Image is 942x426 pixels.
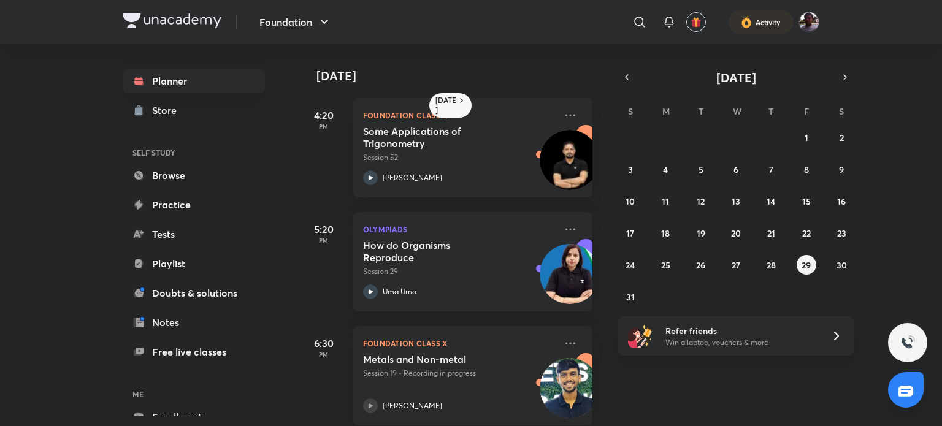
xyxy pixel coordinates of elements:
button: August 30, 2025 [832,255,851,275]
abbr: August 1, 2025 [805,132,808,143]
button: August 29, 2025 [797,255,816,275]
p: Session 52 [363,152,556,163]
button: August 3, 2025 [621,159,640,179]
button: August 25, 2025 [656,255,675,275]
span: [DATE] [716,69,756,86]
button: August 4, 2025 [656,159,675,179]
a: Doubts & solutions [123,281,265,305]
button: August 22, 2025 [797,223,816,243]
p: Session 29 [363,266,556,277]
button: August 31, 2025 [621,287,640,306]
button: August 17, 2025 [621,223,640,243]
button: August 6, 2025 [726,159,746,179]
p: Olympiads [363,222,556,237]
img: Tannishtha Dahiya [798,12,819,32]
button: August 27, 2025 [726,255,746,275]
p: PM [299,351,348,358]
button: August 8, 2025 [797,159,816,179]
img: avatar [691,17,702,28]
button: August 10, 2025 [621,191,640,211]
a: Practice [123,192,265,217]
abbr: August 6, 2025 [733,164,738,175]
a: Tests [123,222,265,246]
img: activity [741,15,752,29]
abbr: Tuesday [699,105,703,117]
a: Browse [123,163,265,188]
abbr: August 4, 2025 [663,164,668,175]
a: Playlist [123,251,265,276]
p: Session 19 • Recording in progress [363,368,556,379]
button: August 12, 2025 [691,191,711,211]
h6: SELF STUDY [123,142,265,163]
h5: 6:30 [299,336,348,351]
abbr: August 3, 2025 [628,164,633,175]
abbr: August 13, 2025 [732,196,740,207]
button: August 16, 2025 [832,191,851,211]
button: August 20, 2025 [726,223,746,243]
abbr: August 2, 2025 [840,132,844,143]
abbr: Thursday [768,105,773,117]
button: August 1, 2025 [797,127,816,147]
p: PM [299,123,348,130]
abbr: August 27, 2025 [732,259,740,271]
abbr: August 31, 2025 [626,291,635,303]
h5: Metals and Non-metal [363,353,516,365]
h5: Some Applications of Trigonometry [363,125,516,150]
a: Notes [123,310,265,335]
abbr: August 9, 2025 [839,164,844,175]
abbr: August 30, 2025 [837,259,847,271]
button: August 2, 2025 [832,127,851,147]
button: August 28, 2025 [761,255,781,275]
h5: How do Organisms Reproduce [363,239,516,264]
img: Company Logo [123,13,221,28]
abbr: August 12, 2025 [697,196,705,207]
h6: ME [123,384,265,405]
h5: 4:20 [299,108,348,123]
abbr: August 11, 2025 [662,196,669,207]
div: Store [152,103,184,118]
button: August 19, 2025 [691,223,711,243]
button: August 23, 2025 [832,223,851,243]
button: August 15, 2025 [797,191,816,211]
p: PM [299,237,348,244]
p: [PERSON_NAME] [383,172,442,183]
button: August 24, 2025 [621,255,640,275]
p: [PERSON_NAME] [383,400,442,411]
abbr: Friday [804,105,809,117]
button: August 18, 2025 [656,223,675,243]
h5: 5:20 [299,222,348,237]
abbr: August 28, 2025 [767,259,776,271]
abbr: Saturday [839,105,844,117]
img: referral [628,324,653,348]
button: [DATE] [635,69,837,86]
a: Free live classes [123,340,265,364]
p: Foundation Class X [363,336,556,351]
abbr: August 24, 2025 [626,259,635,271]
abbr: August 17, 2025 [626,227,634,239]
button: August 13, 2025 [726,191,746,211]
abbr: August 21, 2025 [767,227,775,239]
button: August 21, 2025 [761,223,781,243]
button: Foundation [252,10,339,34]
p: Foundation Class X [363,108,556,123]
h4: [DATE] [316,69,605,83]
button: August 7, 2025 [761,159,781,179]
a: Store [123,98,265,123]
abbr: August 23, 2025 [837,227,846,239]
abbr: August 7, 2025 [769,164,773,175]
button: August 5, 2025 [691,159,711,179]
h6: Refer friends [665,324,816,337]
a: Planner [123,69,265,93]
abbr: August 26, 2025 [696,259,705,271]
p: Uma Uma [383,286,416,297]
abbr: Monday [662,105,670,117]
button: avatar [686,12,706,32]
p: Win a laptop, vouchers & more [665,337,816,348]
button: August 11, 2025 [656,191,675,211]
abbr: August 16, 2025 [837,196,846,207]
img: ttu [900,335,915,350]
abbr: August 8, 2025 [804,164,809,175]
a: Company Logo [123,13,221,31]
abbr: August 5, 2025 [699,164,703,175]
abbr: August 25, 2025 [661,259,670,271]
